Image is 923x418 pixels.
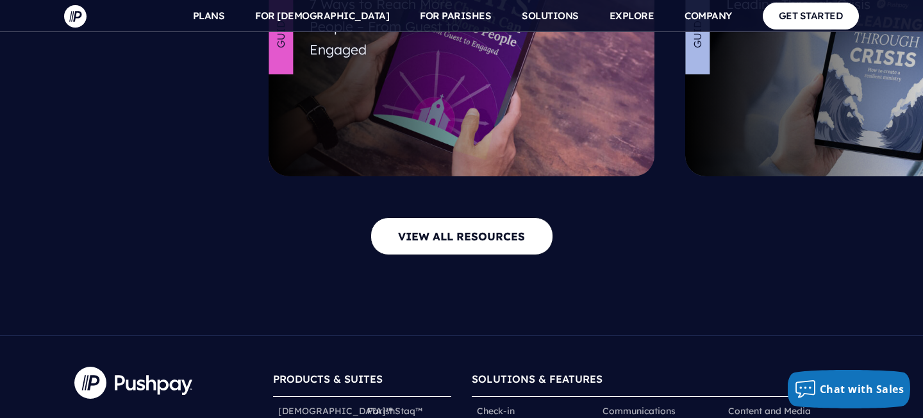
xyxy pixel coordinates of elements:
h6: SOLUTIONS & FEATURES [472,367,849,397]
a: VIEW ALL RESOURCES [370,217,553,255]
h6: PRODUCTS & SUITES [273,367,451,397]
a: Communications [603,405,676,417]
a: ParishStaq™ [367,405,422,417]
a: GET STARTED [763,3,860,29]
a: Check-in [477,405,515,417]
a: Content and Media [728,405,811,417]
button: Chat with Sales [788,370,911,408]
span: Chat with Sales [820,382,904,396]
a: [DEMOGRAPHIC_DATA]™ [278,405,393,417]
